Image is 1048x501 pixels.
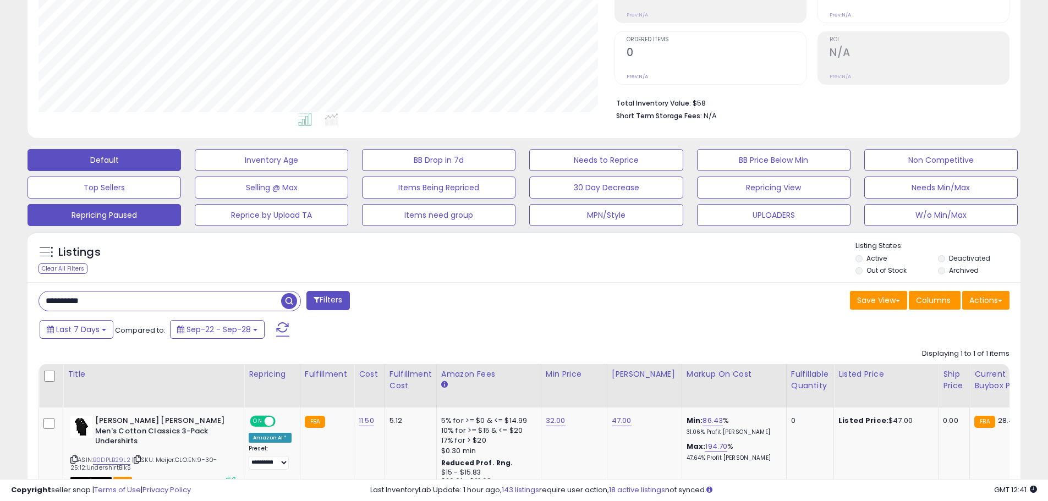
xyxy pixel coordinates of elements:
b: Total Inventory Value: [616,98,691,108]
div: Cost [359,368,380,380]
button: Top Sellers [28,177,181,199]
div: Amazon AI * [249,433,292,443]
div: 0.00 [943,416,961,426]
b: Min: [687,415,703,426]
a: 194.70 [705,441,727,452]
span: ROI [830,37,1009,43]
button: Default [28,149,181,171]
div: $47.00 [838,416,930,426]
div: [PERSON_NAME] [612,368,677,380]
b: Listed Price: [838,415,888,426]
div: 17% for > $20 [441,436,533,445]
b: Max: [687,441,706,452]
div: 0 [791,416,825,426]
button: 30 Day Decrease [529,177,683,199]
div: Amazon Fees [441,368,536,380]
span: Sep-22 - Sep-28 [186,324,251,335]
div: Fulfillment Cost [389,368,432,392]
span: All listings that are currently out of stock and unavailable for purchase on Amazon [70,477,112,486]
div: Ship Price [943,368,965,392]
div: $0.30 min [441,446,533,456]
label: Archived [949,266,979,275]
p: Listing States: [855,241,1020,251]
button: Repricing View [697,177,851,199]
small: FBA [974,416,995,428]
div: 10% for >= $15 & <= $20 [441,426,533,436]
label: Out of Stock [866,266,907,275]
button: Needs Min/Max [864,177,1018,199]
div: Fulfillment [305,368,349,380]
button: MPN/Style [529,204,683,226]
label: Deactivated [949,254,990,263]
h2: 0 [627,46,806,61]
li: $58 [616,96,1001,109]
a: Privacy Policy [142,485,191,495]
div: $15 - $15.83 [441,468,533,477]
button: Items Being Repriced [362,177,515,199]
span: Last 7 Days [56,324,100,335]
b: Reduced Prof. Rng. [441,458,513,467]
button: Save View [850,291,907,310]
div: Current Buybox Price [974,368,1031,392]
span: Compared to: [115,325,166,335]
div: 5% for >= $0 & <= $14.99 [441,416,533,426]
span: Columns [916,295,951,306]
div: 5.12 [389,416,428,426]
button: Actions [962,291,1009,310]
button: Last 7 Days [40,320,113,339]
button: Repricing Paused [28,204,181,226]
div: Fulfillable Quantity [791,368,829,392]
a: 143 listings [502,485,539,495]
b: Short Term Storage Fees: [616,111,702,120]
th: The percentage added to the cost of goods (COGS) that forms the calculator for Min & Max prices. [682,364,786,408]
div: Repricing [249,368,295,380]
button: Inventory Age [195,149,348,171]
button: Sep-22 - Sep-28 [170,320,265,339]
div: Displaying 1 to 1 of 1 items [922,349,1009,359]
small: Prev: N/A [627,12,648,18]
label: Active [866,254,887,263]
small: Prev: N/A [830,12,851,18]
div: Markup on Cost [687,368,782,380]
a: 11.50 [359,415,374,426]
a: 32.00 [546,415,566,426]
span: | SKU: Meijer:CLO:EN:9-30-25:12:UndershirtBlkS [70,455,217,472]
button: Non Competitive [864,149,1018,171]
span: Ordered Items [627,37,806,43]
strong: Copyright [11,485,51,495]
button: BB Price Below Min [697,149,851,171]
small: Prev: N/A [627,73,648,80]
div: Clear All Filters [39,263,87,274]
button: Columns [909,291,961,310]
img: 21nnrL-3owL._SL40_.jpg [70,416,92,438]
h5: Listings [58,245,101,260]
div: Min Price [546,368,602,380]
div: Preset: [249,445,292,470]
b: [PERSON_NAME] [PERSON_NAME] Men's Cotton Classics 3-Pack Undershirts [95,416,229,449]
a: Terms of Use [94,485,141,495]
button: Selling @ Max [195,177,348,199]
div: Listed Price [838,368,934,380]
h2: N/A [830,46,1009,61]
div: Title [68,368,239,380]
span: 2025-10-6 12:41 GMT [994,485,1037,495]
button: Needs to Reprice [529,149,683,171]
a: 86.43 [703,415,723,426]
span: ON [251,417,265,426]
div: seller snap | | [11,485,191,496]
small: Amazon Fees. [441,380,448,390]
small: FBA [305,416,325,428]
div: % [687,442,778,462]
span: N/A [704,111,717,121]
button: UPLOADERS [697,204,851,226]
a: B0DPLB29L2 [93,455,130,465]
div: % [687,416,778,436]
span: 28.49 [998,415,1018,426]
div: Last InventoryLab Update: 1 hour ago, require user action, not synced. [370,485,1037,496]
span: OFF [274,417,292,426]
button: BB Drop in 7d [362,149,515,171]
span: FBA [113,477,132,486]
button: W/o Min/Max [864,204,1018,226]
button: Reprice by Upload TA [195,204,348,226]
div: $20.01 - $21.68 [441,477,533,486]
